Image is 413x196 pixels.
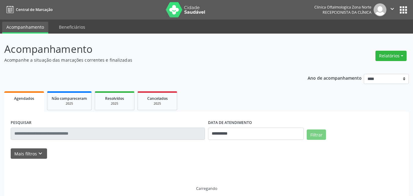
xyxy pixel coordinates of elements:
a: Central de Marcação [4,5,53,15]
button: Mais filtroskeyboard_arrow_down [11,148,47,159]
button: Relatórios [375,51,407,61]
div: 2025 [52,101,87,106]
span: Central de Marcação [16,7,53,12]
img: img [374,3,386,16]
span: Cancelados [147,96,168,101]
span: Resolvidos [105,96,124,101]
span: Agendados [14,96,34,101]
i: keyboard_arrow_down [37,150,44,157]
p: Ano de acompanhamento [308,74,362,82]
div: Carregando [196,186,217,191]
p: Acompanhamento [4,42,287,57]
button: Filtrar [307,129,326,140]
label: DATA DE ATENDIMENTO [208,118,252,128]
a: Acompanhamento [2,22,48,34]
a: Beneficiários [55,22,90,32]
label: PESQUISAR [11,118,31,128]
i:  [389,5,396,12]
button:  [386,3,398,16]
span: Não compareceram [52,96,87,101]
button: apps [398,5,409,15]
span: Recepcionista da clínica [323,10,371,15]
div: Clinica Oftalmologica Zona Norte [314,5,371,10]
div: 2025 [142,101,173,106]
div: 2025 [99,101,130,106]
p: Acompanhe a situação das marcações correntes e finalizadas [4,57,287,63]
